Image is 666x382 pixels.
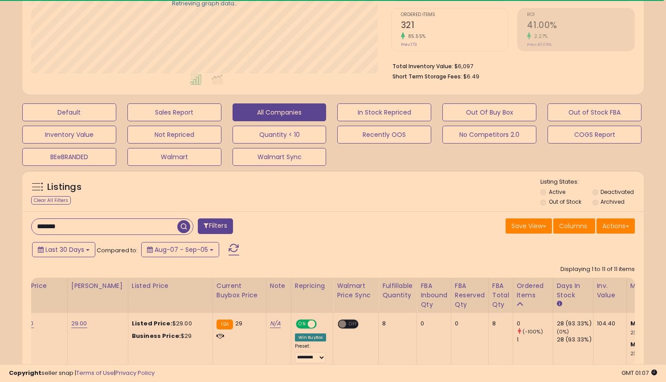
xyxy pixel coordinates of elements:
div: Note [270,281,287,291]
li: $6,097 [392,60,628,71]
b: Max: [630,340,646,349]
a: Privacy Policy [115,369,155,377]
button: Inventory Value [22,126,116,144]
label: Active [549,188,565,196]
button: Not Repriced [127,126,221,144]
a: N/A [270,319,281,328]
div: FBA inbound Qty [421,281,447,309]
button: COGS Report [548,126,641,144]
button: No Competitors 2.0 [442,126,536,144]
span: Compared to: [97,246,138,255]
button: Aug-07 - Sep-05 [141,242,219,257]
label: Archived [601,198,625,205]
div: Listed Price [132,281,209,291]
button: Last 30 Days [32,242,95,257]
small: Prev: 173 [401,42,417,47]
button: All Companies [233,103,327,121]
button: Default [22,103,116,121]
div: Days In Stock [557,281,589,300]
div: [PERSON_NAME] [71,281,124,291]
div: Current Buybox Price [217,281,262,300]
b: Total Inventory Value: [392,62,453,70]
label: Deactivated [601,188,634,196]
button: Sales Report [127,103,221,121]
b: Short Term Storage Fees: [392,73,462,80]
div: $29 [132,332,206,340]
span: Aug-07 - Sep-05 [155,245,208,254]
div: Ordered Items [517,281,549,300]
p: Listing States: [540,178,644,186]
h2: 321 [401,20,508,32]
span: Columns [559,222,587,230]
small: FBA [217,320,233,329]
div: FBA Reserved Qty [455,281,485,309]
strong: Copyright [9,369,41,377]
button: Out of Stock FBA [548,103,641,121]
h5: Listings [47,181,82,193]
div: Win BuyBox [295,333,327,341]
div: seller snap | | [9,369,155,378]
small: 2.27% [531,33,548,40]
button: Filters [198,218,233,234]
span: Last 30 Days [45,245,84,254]
button: Save View [506,218,552,234]
small: 85.55% [405,33,426,40]
span: ROI [527,12,634,17]
b: Listed Price: [132,319,172,328]
div: Fulfillable Quantity [382,281,413,300]
div: Displaying 1 to 11 of 11 items [560,265,635,274]
button: Out Of Buy Box [442,103,536,121]
div: Inv. value [597,281,623,300]
button: Quantity < 10 [233,126,327,144]
div: Walmart Price Sync [337,281,375,300]
div: Repricing [295,281,330,291]
span: 29 [235,319,242,328]
span: Ordered Items [401,12,508,17]
small: (0%) [557,328,569,335]
small: Days In Stock. [557,300,562,308]
div: 0 [517,320,553,328]
span: OFF [346,320,360,328]
span: OFF [315,320,329,328]
div: Min Price [18,281,64,291]
h2: 41.00% [527,20,634,32]
div: 104.40 [597,320,620,328]
small: (-100%) [523,328,543,335]
button: In Stock Repriced [337,103,431,121]
b: Business Price: [132,332,181,340]
div: $29.00 [132,320,206,328]
a: Terms of Use [76,369,114,377]
div: 0 [421,320,444,328]
span: $6.49 [463,72,479,81]
button: Recently OOS [337,126,431,144]
div: 28 (93.33%) [557,320,593,328]
button: Walmart [127,148,221,166]
button: BEeBRANDED [22,148,116,166]
div: 0 [455,320,482,328]
div: Preset: [295,343,327,363]
span: ON [297,320,308,328]
label: Out of Stock [549,198,581,205]
button: Columns [553,218,595,234]
div: 1 [517,336,553,344]
small: Prev: 40.09% [527,42,552,47]
div: 28 (93.33%) [557,336,593,344]
b: Min: [630,319,644,328]
div: Clear All Filters [31,196,71,205]
div: FBA Total Qty [492,281,509,309]
span: 2025-10-7 01:07 GMT [621,369,657,377]
div: 8 [382,320,410,328]
div: 8 [492,320,506,328]
a: 29.00 [71,319,87,328]
button: Actions [597,218,635,234]
button: Walmart Sync [233,148,327,166]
